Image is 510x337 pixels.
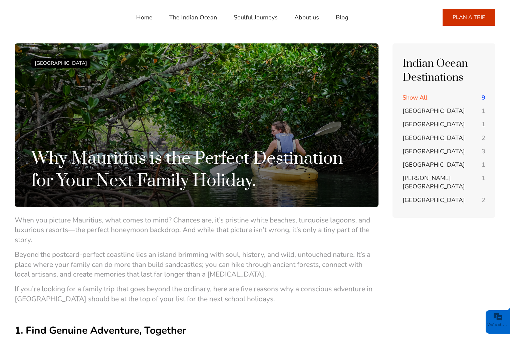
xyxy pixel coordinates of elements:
[403,161,485,169] a: [GEOGRAPHIC_DATA] 1
[234,9,278,25] a: Soulful Journeys
[294,9,319,25] a: About us
[403,57,468,85] span: Indian Ocean Destinations
[403,147,465,155] span: [GEOGRAPHIC_DATA]
[403,196,465,204] span: [GEOGRAPHIC_DATA]
[15,250,370,279] span: Beyond the postcard-perfect coastline lies an island brimming with soul, history, and wild, untou...
[482,94,485,102] span: 9
[136,13,153,22] span: Home
[453,14,485,21] span: PLAN A TRIP
[294,13,319,22] span: About us
[15,215,370,244] span: When you picture Mauritius, what comes to mind? Chances are, it’s pristine white beaches, turquoi...
[482,196,485,204] span: 2
[403,134,485,142] a: [GEOGRAPHIC_DATA] 2
[109,3,125,19] div: Minimize live chat window
[403,161,465,169] span: [GEOGRAPHIC_DATA]
[98,206,121,215] em: Submit
[403,147,485,156] a: [GEOGRAPHIC_DATA] 3
[482,147,485,155] span: 3
[403,174,485,191] a: [PERSON_NAME][GEOGRAPHIC_DATA] 1
[169,9,217,25] a: The Indian Ocean
[169,13,217,22] span: The Indian Ocean
[9,101,122,200] textarea: Type your message and click 'Submit'
[403,107,485,115] a: [GEOGRAPHIC_DATA] 1
[487,322,509,327] span: We're offline
[443,9,495,26] a: PLAN A TRIP
[403,107,465,115] span: [GEOGRAPHIC_DATA]
[482,120,485,128] span: 1
[482,107,485,115] span: 1
[336,9,348,25] a: Blog
[403,174,465,190] span: [PERSON_NAME][GEOGRAPHIC_DATA]
[45,35,122,44] div: Leave a message
[403,94,485,102] a: Show All 9
[482,161,485,169] span: 1
[35,60,87,66] span: [GEOGRAPHIC_DATA]
[7,34,17,44] div: Navigation go back
[482,174,485,182] span: 1
[403,120,465,128] span: [GEOGRAPHIC_DATA]
[403,94,427,102] span: Show All
[403,120,485,129] a: [GEOGRAPHIC_DATA] 1
[31,148,343,192] span: Why Mauritius is the Perfect Destination for Your Next Family Holiday.
[336,13,348,22] span: Blog
[487,322,508,327] div: We're offline
[15,284,374,303] span: If you’re looking for a family trip that goes beyond the ordinary, here are five reasons why a co...
[403,196,485,204] a: [GEOGRAPHIC_DATA] 2
[9,81,122,96] input: Enter your email address
[403,134,465,142] span: [GEOGRAPHIC_DATA]
[482,134,485,142] span: 2
[136,9,153,25] a: Home
[234,13,278,22] span: Soulful Journeys
[9,62,122,76] input: Enter your last name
